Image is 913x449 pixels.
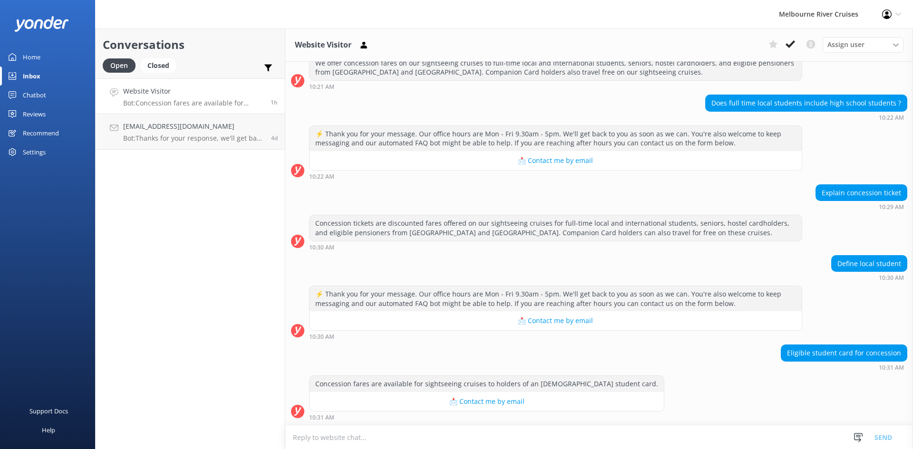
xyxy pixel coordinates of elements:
[309,244,802,250] div: Oct 07 2025 10:30am (UTC +11:00) Australia/Sydney
[310,126,802,151] div: ⚡ Thank you for your message. Our office hours are Mon - Fri 9.30am - 5pm. We'll get back to you ...
[310,311,802,330] button: 📩 Contact me by email
[309,333,802,340] div: Oct 07 2025 10:30am (UTC +11:00) Australia/Sydney
[309,83,802,90] div: Oct 07 2025 10:21am (UTC +11:00) Australia/Sydney
[309,334,334,340] strong: 10:30 AM
[23,143,46,162] div: Settings
[309,245,334,250] strong: 10:30 AM
[310,151,802,170] button: 📩 Contact me by email
[879,365,904,371] strong: 10:31 AM
[832,256,907,272] div: Define local student
[310,286,802,311] div: ⚡ Thank you for your message. Our office hours are Mon - Fri 9.30am - 5pm. We'll get back to you ...
[123,134,264,143] p: Bot: Thanks for your response, we'll get back to you as soon as we can during opening hours.
[706,95,907,111] div: Does full time local students include high school students ?
[23,124,59,143] div: Recommend
[823,37,903,52] div: Assign User
[309,84,334,90] strong: 10:21 AM
[23,105,46,124] div: Reviews
[831,274,907,281] div: Oct 07 2025 10:30am (UTC +11:00) Australia/Sydney
[309,173,802,180] div: Oct 07 2025 10:22am (UTC +11:00) Australia/Sydney
[140,58,176,73] div: Closed
[42,420,55,439] div: Help
[781,345,907,361] div: Eligible student card for concession
[23,86,46,105] div: Chatbot
[96,78,285,114] a: Website VisitorBot:Concession fares are available for sightseeing cruises to holders of an [DEMOG...
[103,58,136,73] div: Open
[140,60,181,70] a: Closed
[309,174,334,180] strong: 10:22 AM
[29,401,68,420] div: Support Docs
[123,121,264,132] h4: [EMAIL_ADDRESS][DOMAIN_NAME]
[781,364,907,371] div: Oct 07 2025 10:31am (UTC +11:00) Australia/Sydney
[879,204,904,210] strong: 10:29 AM
[295,39,351,51] h3: Website Visitor
[123,99,263,107] p: Bot: Concession fares are available for sightseeing cruises to holders of an [DEMOGRAPHIC_DATA] s...
[96,114,285,150] a: [EMAIL_ADDRESS][DOMAIN_NAME]Bot:Thanks for your response, we'll get back to you as soon as we can...
[310,55,802,80] div: We offer concession fares on our sightseeing cruises to full-time local and international student...
[827,39,864,50] span: Assign user
[310,215,802,240] div: Concession tickets are discounted fares offered on our sightseeing cruises for full-time local an...
[310,376,664,392] div: Concession fares are available for sightseeing cruises to holders of an [DEMOGRAPHIC_DATA] studen...
[103,36,278,54] h2: Conversations
[23,48,40,67] div: Home
[309,415,334,420] strong: 10:31 AM
[879,115,904,121] strong: 10:22 AM
[816,185,907,201] div: Explain concession ticket
[310,392,664,411] button: 📩 Contact me by email
[705,114,907,121] div: Oct 07 2025 10:22am (UTC +11:00) Australia/Sydney
[271,134,278,142] span: Oct 02 2025 05:12pm (UTC +11:00) Australia/Sydney
[271,98,278,106] span: Oct 07 2025 10:31am (UTC +11:00) Australia/Sydney
[14,16,69,32] img: yonder-white-logo.png
[103,60,140,70] a: Open
[309,414,664,420] div: Oct 07 2025 10:31am (UTC +11:00) Australia/Sydney
[816,203,907,210] div: Oct 07 2025 10:29am (UTC +11:00) Australia/Sydney
[123,86,263,96] h4: Website Visitor
[23,67,40,86] div: Inbox
[879,275,904,281] strong: 10:30 AM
